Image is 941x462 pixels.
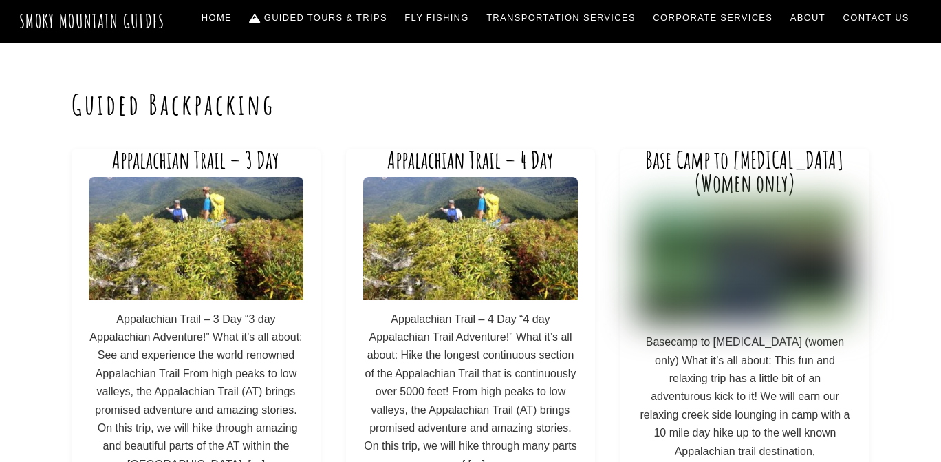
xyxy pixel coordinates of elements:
[400,3,475,32] a: Fly Fishing
[196,3,237,32] a: Home
[645,145,844,198] a: Base Camp to [MEDICAL_DATA] (Women only)
[387,145,554,174] a: Appalachian Trail – 4 Day
[638,200,852,322] img: smokymountainguides.com-backpacking_participants
[72,88,869,121] h1: Guided Backpacking
[112,145,279,174] a: Appalachian Trail – 3 Day
[363,177,577,299] img: 1448638418078-min
[838,3,915,32] a: Contact Us
[648,3,779,32] a: Corporate Services
[19,10,165,32] a: Smoky Mountain Guides
[89,177,303,299] img: 1448638418078-min
[481,3,640,32] a: Transportation Services
[244,3,393,32] a: Guided Tours & Trips
[785,3,831,32] a: About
